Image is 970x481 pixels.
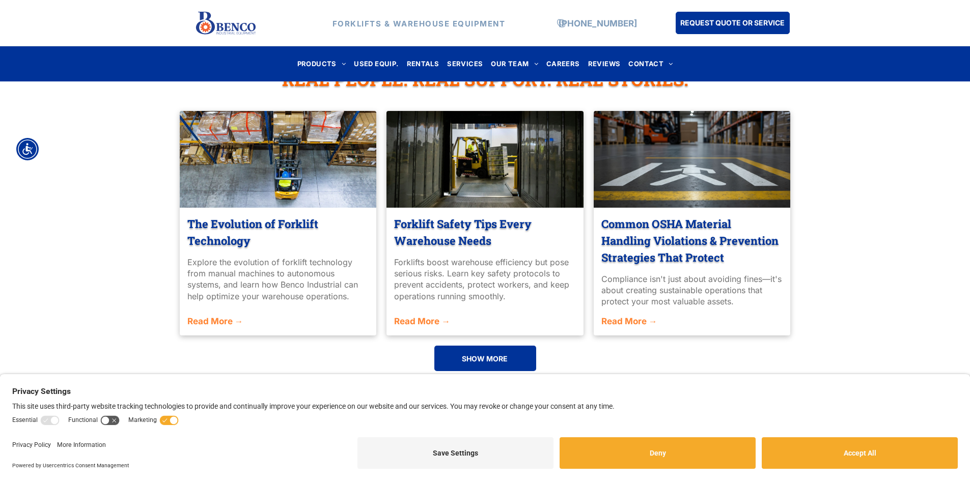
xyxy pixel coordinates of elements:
a: PRODUCTS [293,57,350,71]
a: REQUEST QUOTE OR SERVICE [676,12,790,34]
div: Explore the evolution of forklift technology from manual machines to autonomous systems, and lear... [187,257,369,301]
a: Pedestrian crossing marking on a warehouse floor with a forklift in the background. [594,111,791,208]
a: The Evolution of Forklift Technology [187,215,369,249]
a: SERVICES [443,57,487,71]
a: Forklift loading a truck at a loading dock. Interior of the truck with a view of a warehouse. [386,111,584,208]
a: [PHONE_NUMBER] [559,18,637,28]
a: RENTALS [403,57,444,71]
a: Read More → [394,315,576,328]
a: Forklift in warehouse retrieving goods from storage racks. [180,111,377,208]
strong: FORKLIFTS & WAREHOUSE EQUIPMENT [332,18,506,28]
span: REQUEST QUOTE OR SERVICE [680,13,785,32]
span: SHOW MORE [462,349,508,368]
a: Forklift Safety Tips Every Warehouse Needs [394,215,576,249]
a: CAREERS [542,57,584,71]
div: Forklifts boost warehouse efficiency but pose serious risks. Learn key safety protocols to preven... [394,257,576,301]
a: CONTACT [624,57,677,71]
div: Compliance isn't just about avoiding fines—it's about creating sustainable operations that protec... [601,273,783,307]
a: Read More → [187,315,369,328]
a: REVIEWS [584,57,625,71]
a: Common OSHA Material Handling Violations & Prevention Strategies That Protect [601,215,783,266]
a: OUR TEAM [487,57,542,71]
a: Read More → [601,315,783,328]
a: USED EQUIP. [350,57,402,71]
div: Accessibility Menu [16,138,39,160]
